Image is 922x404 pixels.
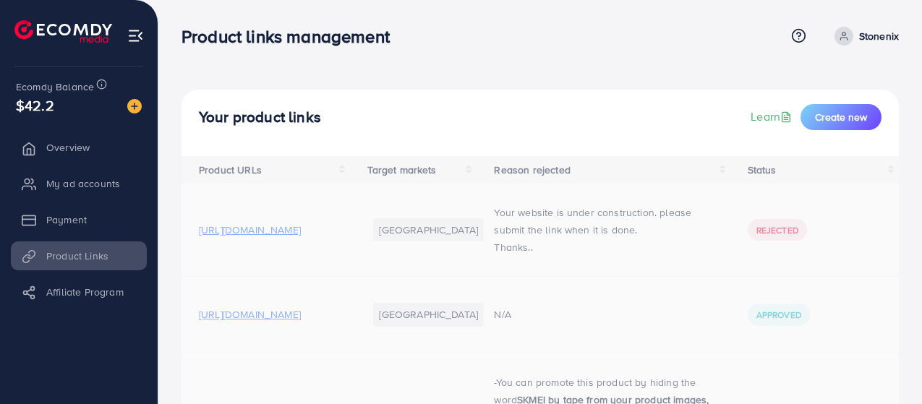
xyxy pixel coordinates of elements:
[199,108,321,126] h4: Your product links
[16,95,54,116] span: $42.2
[16,79,94,94] span: Ecomdy Balance
[829,27,899,46] a: Stonenix
[14,20,112,43] img: logo
[815,110,867,124] span: Create new
[127,99,142,113] img: image
[801,104,882,130] button: Create new
[127,27,144,44] img: menu
[182,26,401,47] h3: Product links management
[859,27,899,45] p: Stonenix
[751,108,795,125] a: Learn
